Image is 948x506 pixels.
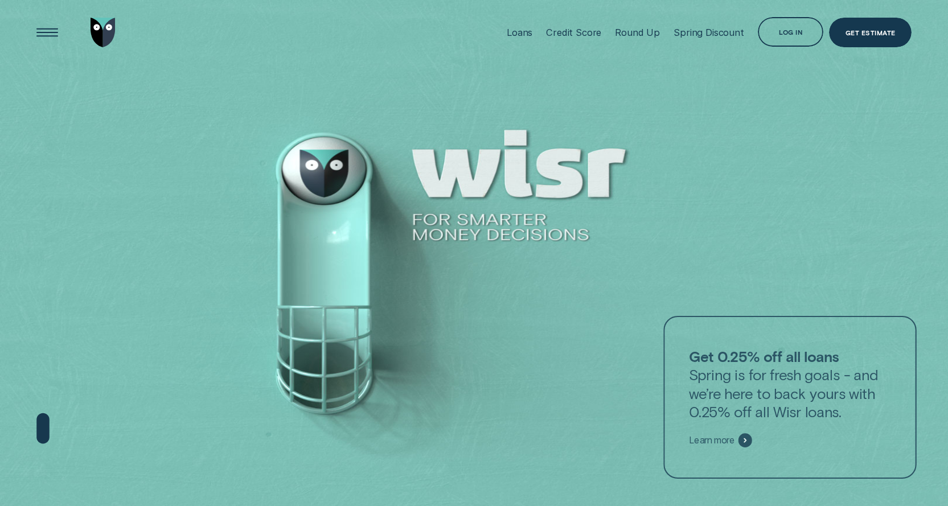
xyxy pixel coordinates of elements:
span: Learn more [689,435,734,446]
strong: Get 0.25% off all loans [689,347,839,365]
div: Loans [507,27,532,38]
img: Wisr [91,18,115,47]
a: Get Estimate [829,18,912,47]
div: Round Up [615,27,660,38]
a: Get 0.25% off all loansSpring is for fresh goals - and we’re here to back yours with 0.25% off al... [663,316,916,478]
button: Log in [758,17,824,47]
div: Credit Score [546,27,601,38]
p: Spring is for fresh goals - and we’re here to back yours with 0.25% off all Wisr loans. [689,347,890,421]
div: Spring Discount [674,27,744,38]
button: Open Menu [32,18,62,47]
